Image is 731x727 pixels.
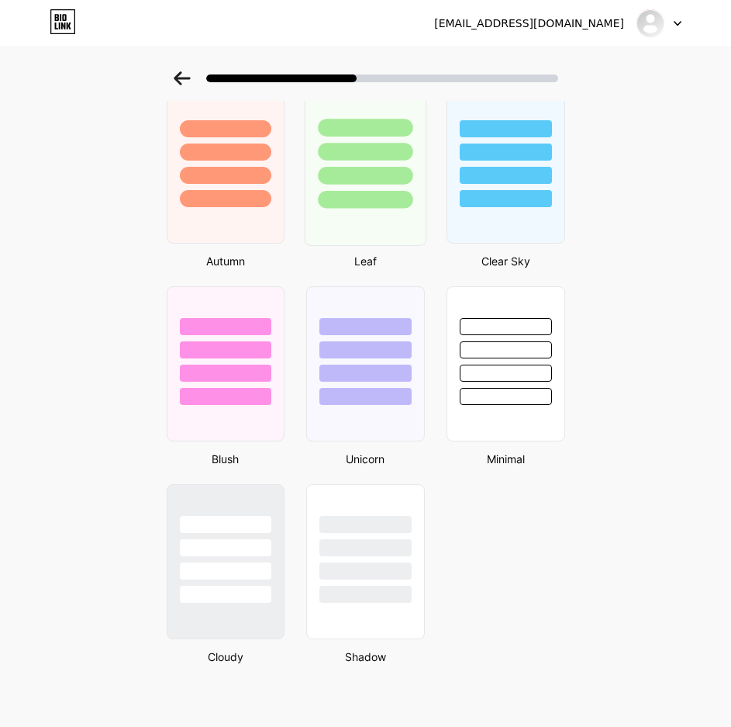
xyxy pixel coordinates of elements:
div: Clear Sky [442,253,570,269]
div: Unicorn [302,451,429,467]
div: Blush [162,451,290,467]
div: Shadow [302,649,429,665]
div: Minimal [442,451,570,467]
div: Cloudy [162,649,290,665]
div: [EMAIL_ADDRESS][DOMAIN_NAME] [434,16,624,32]
img: afa sadewa [636,9,665,38]
div: Autumn [162,253,290,269]
div: Leaf [302,253,429,269]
